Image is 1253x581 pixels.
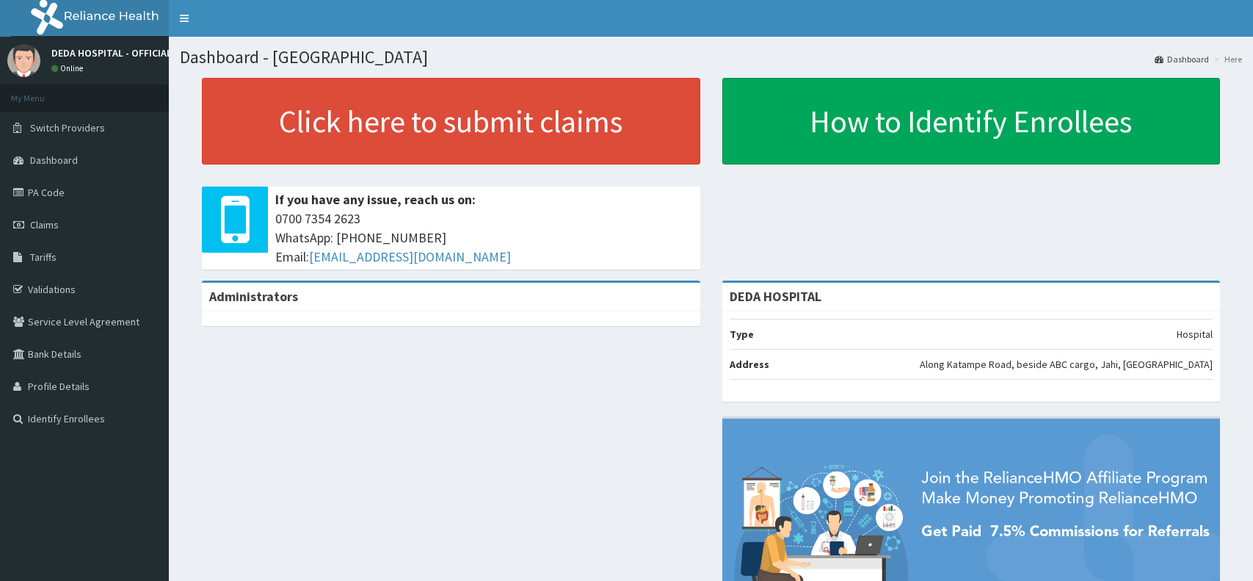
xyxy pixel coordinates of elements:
[275,191,476,208] b: If you have any issue, reach us on:
[7,44,40,77] img: User Image
[275,209,693,266] span: 0700 7354 2623 WhatsApp: [PHONE_NUMBER] Email:
[180,48,1242,67] h1: Dashboard - [GEOGRAPHIC_DATA]
[1210,53,1242,65] li: Here
[209,288,298,305] b: Administrators
[30,121,105,134] span: Switch Providers
[730,288,821,305] strong: DEDA HOSPITAL
[51,48,172,58] p: DEDA HOSPITAL - OFFICIAL
[30,250,57,264] span: Tariffs
[30,218,59,231] span: Claims
[1177,327,1213,342] p: Hospital
[30,154,78,167] span: Dashboard
[309,248,511,265] a: [EMAIL_ADDRESS][DOMAIN_NAME]
[202,78,700,165] a: Click here to submit claims
[920,357,1213,372] p: Along Katampe Road, beside ABC cargo, Jahi, [GEOGRAPHIC_DATA]
[722,78,1221,165] a: How to Identify Enrollees
[730,328,754,341] b: Type
[51,63,87,73] a: Online
[1155,53,1209,65] a: Dashboard
[730,358,769,371] b: Address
